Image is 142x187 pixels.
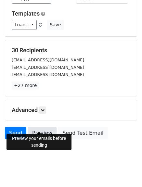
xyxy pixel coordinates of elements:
[12,20,37,30] a: Load...
[12,47,130,54] h5: 30 Recipients
[110,156,142,187] iframe: Chat Widget
[12,106,130,114] h5: Advanced
[12,72,84,77] small: [EMAIL_ADDRESS][DOMAIN_NAME]
[58,127,108,139] a: Send Test Email
[12,10,40,17] a: Templates
[12,81,39,90] a: +27 more
[6,134,71,150] div: Preview your emails before sending
[47,20,64,30] button: Save
[5,127,26,139] a: Send
[28,127,57,139] a: Preview
[12,65,84,70] small: [EMAIL_ADDRESS][DOMAIN_NAME]
[12,57,84,62] small: [EMAIL_ADDRESS][DOMAIN_NAME]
